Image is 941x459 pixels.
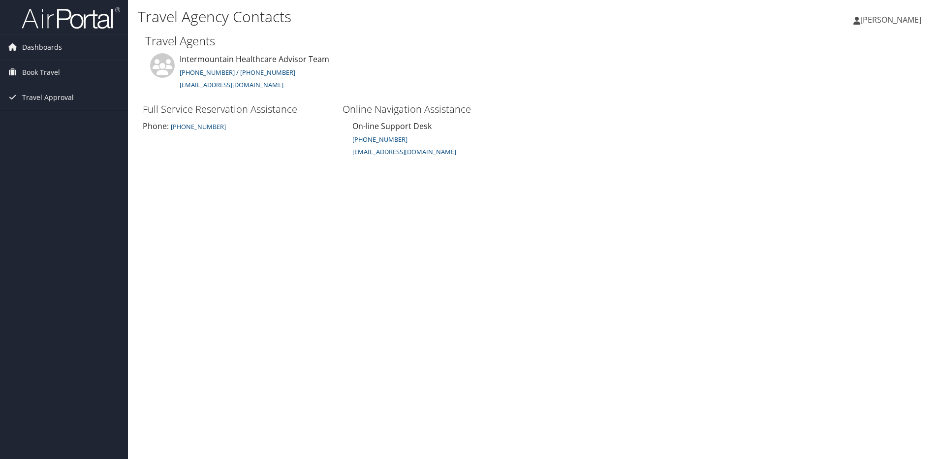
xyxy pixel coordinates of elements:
[143,102,333,116] h3: Full Service Reservation Assistance
[180,54,329,65] span: Intermountain Healthcare Advisor Team
[22,35,62,60] span: Dashboards
[22,60,60,85] span: Book Travel
[352,135,408,144] a: [PHONE_NUMBER]
[853,5,931,34] a: [PERSON_NAME]
[145,33,924,49] h2: Travel Agents
[22,6,120,30] img: airportal-logo.png
[180,80,283,89] a: [EMAIL_ADDRESS][DOMAIN_NAME]
[352,146,456,157] a: [EMAIL_ADDRESS][DOMAIN_NAME]
[138,6,667,27] h1: Travel Agency Contacts
[352,147,456,156] small: [EMAIL_ADDRESS][DOMAIN_NAME]
[171,122,226,131] small: [PHONE_NUMBER]
[22,85,74,110] span: Travel Approval
[169,121,226,131] a: [PHONE_NUMBER]
[352,121,432,131] span: On-line Support Desk
[343,102,533,116] h3: Online Navigation Assistance
[180,68,295,77] a: [PHONE_NUMBER] / [PHONE_NUMBER]
[860,14,921,25] span: [PERSON_NAME]
[143,120,333,132] div: Phone:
